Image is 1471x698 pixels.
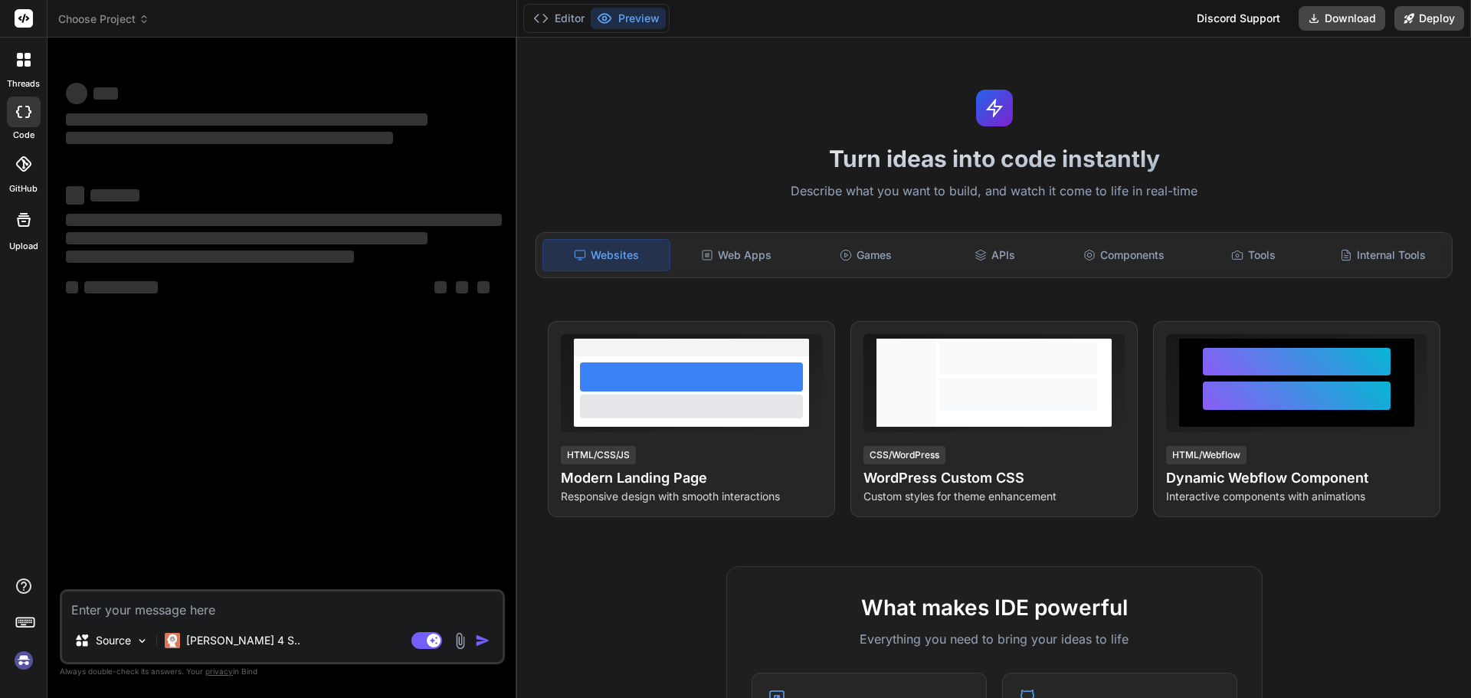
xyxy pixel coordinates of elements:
[561,489,822,504] p: Responsive design with smooth interactions
[1188,6,1289,31] div: Discord Support
[60,664,505,679] p: Always double-check its answers. Your in Bind
[1191,239,1317,271] div: Tools
[66,214,502,226] span: ‌
[673,239,800,271] div: Web Apps
[1299,6,1385,31] button: Download
[863,489,1125,504] p: Custom styles for theme enhancement
[66,232,428,244] span: ‌
[932,239,1058,271] div: APIs
[752,591,1237,624] h2: What makes IDE powerful
[96,633,131,648] p: Source
[93,87,118,100] span: ‌
[526,145,1462,172] h1: Turn ideas into code instantly
[205,667,233,676] span: privacy
[9,240,38,253] label: Upload
[13,129,34,142] label: code
[58,11,149,27] span: Choose Project
[863,446,945,464] div: CSS/WordPress
[7,77,40,90] label: threads
[542,239,670,271] div: Websites
[1061,239,1188,271] div: Components
[752,630,1237,648] p: Everything you need to bring your ideas to life
[1166,489,1427,504] p: Interactive components with animations
[90,189,139,202] span: ‌
[66,251,354,263] span: ‌
[1394,6,1464,31] button: Deploy
[863,467,1125,489] h4: WordPress Custom CSS
[1166,446,1247,464] div: HTML/Webflow
[561,467,822,489] h4: Modern Landing Page
[66,186,84,205] span: ‌
[66,113,428,126] span: ‌
[561,446,636,464] div: HTML/CSS/JS
[451,632,469,650] img: attachment
[527,8,591,29] button: Editor
[456,281,468,293] span: ‌
[1166,467,1427,489] h4: Dynamic Webflow Component
[66,132,393,144] span: ‌
[11,647,37,673] img: signin
[66,83,87,104] span: ‌
[165,633,180,648] img: Claude 4 Sonnet
[591,8,666,29] button: Preview
[477,281,490,293] span: ‌
[66,281,78,293] span: ‌
[803,239,929,271] div: Games
[186,633,300,648] p: [PERSON_NAME] 4 S..
[84,281,158,293] span: ‌
[526,182,1462,202] p: Describe what you want to build, and watch it come to life in real-time
[475,633,490,648] img: icon
[9,182,38,195] label: GitHub
[434,281,447,293] span: ‌
[136,634,149,647] img: Pick Models
[1319,239,1446,271] div: Internal Tools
